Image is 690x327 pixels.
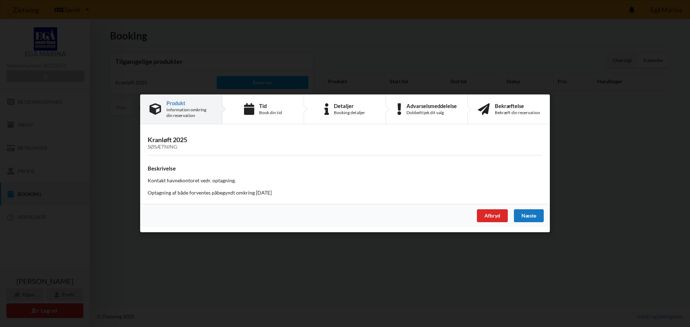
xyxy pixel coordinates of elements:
[148,144,542,150] div: Søsætning
[334,110,365,116] div: Booking detaljer
[495,103,540,109] div: Bekræftelse
[334,103,365,109] div: Detaljer
[495,110,540,116] div: Bekræft din reservation
[406,103,457,109] div: Advarselsmeddelelse
[148,177,542,184] p: Kontakt havnekontoret vedr. optagning.
[148,165,542,172] h4: Beskrivelse
[166,100,212,106] div: Produkt
[259,110,282,116] div: Book din tid
[477,210,508,223] div: Afbryd
[148,136,542,150] h3: Kranløft 2025
[514,210,544,223] div: Næste
[259,103,282,109] div: Tid
[166,107,212,118] div: Information omkring din reservation
[406,110,457,116] div: Dobbelttjek dit valg
[148,190,542,197] p: Optagning af både forventes påbegyndt omkring [DATE]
